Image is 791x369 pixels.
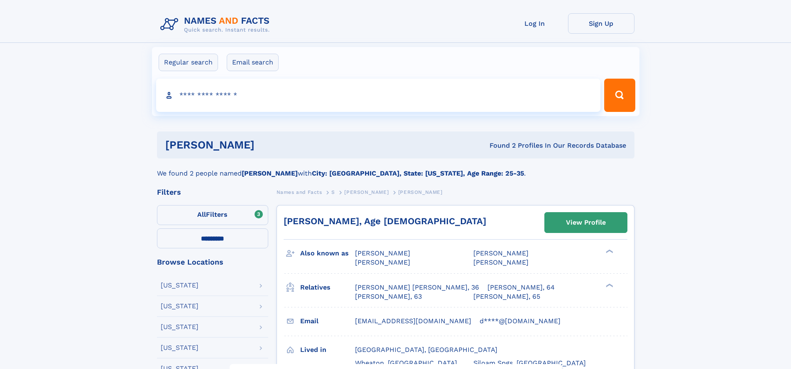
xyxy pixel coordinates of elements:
span: [GEOGRAPHIC_DATA], [GEOGRAPHIC_DATA] [355,346,497,354]
div: [US_STATE] [161,303,198,310]
h3: Relatives [300,280,355,295]
a: [PERSON_NAME], 65 [473,292,540,301]
span: [EMAIL_ADDRESS][DOMAIN_NAME] [355,317,471,325]
span: [PERSON_NAME] [355,249,410,257]
h3: Email [300,314,355,328]
label: Filters [157,205,268,225]
span: [PERSON_NAME] [398,189,443,195]
label: Email search [227,54,279,71]
button: Search Button [604,79,635,112]
h1: [PERSON_NAME] [165,140,372,150]
a: Log In [502,13,568,34]
a: [PERSON_NAME], 64 [487,283,555,292]
h3: Lived in [300,343,355,357]
span: Siloam Spgs, [GEOGRAPHIC_DATA] [473,359,586,367]
div: We found 2 people named with . [157,158,634,178]
a: [PERSON_NAME], 63 [355,292,422,301]
div: View Profile [566,213,606,232]
div: ❯ [604,282,614,288]
b: City: [GEOGRAPHIC_DATA], State: [US_STATE], Age Range: 25-35 [312,169,524,177]
a: Sign Up [568,13,634,34]
a: S [331,187,335,197]
div: Found 2 Profiles In Our Records Database [372,141,626,150]
span: Wheaton, [GEOGRAPHIC_DATA] [355,359,457,367]
input: search input [156,79,601,112]
span: [PERSON_NAME] [344,189,389,195]
div: [US_STATE] [161,344,198,351]
div: [US_STATE] [161,282,198,289]
img: Logo Names and Facts [157,13,277,36]
span: [PERSON_NAME] [355,258,410,266]
h3: Also known as [300,246,355,260]
div: [US_STATE] [161,324,198,330]
a: Names and Facts [277,187,322,197]
div: Filters [157,188,268,196]
span: [PERSON_NAME] [473,258,529,266]
span: [PERSON_NAME] [473,249,529,257]
div: Browse Locations [157,258,268,266]
a: [PERSON_NAME], Age [DEMOGRAPHIC_DATA] [284,216,486,226]
b: [PERSON_NAME] [242,169,298,177]
span: All [197,211,206,218]
label: Regular search [159,54,218,71]
span: S [331,189,335,195]
a: [PERSON_NAME] [344,187,389,197]
div: ❯ [604,249,614,254]
a: [PERSON_NAME] [PERSON_NAME], 36 [355,283,479,292]
a: View Profile [545,213,627,233]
